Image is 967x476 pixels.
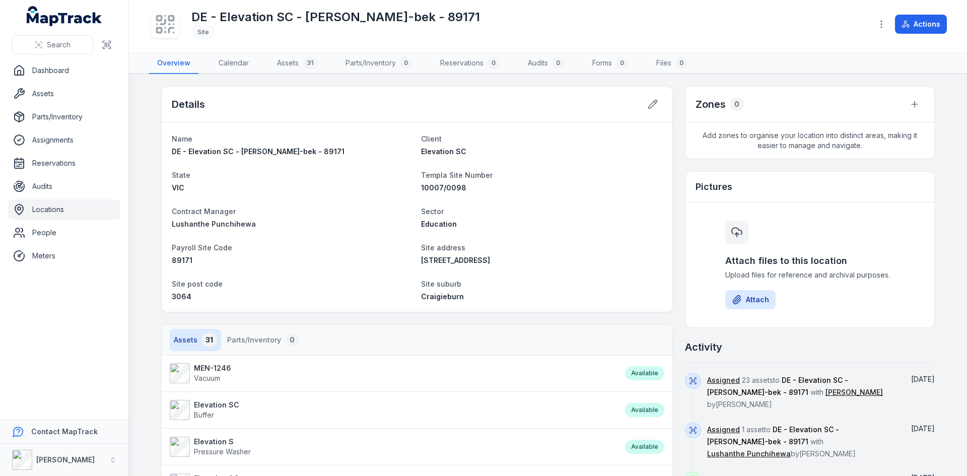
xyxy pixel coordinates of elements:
[194,447,251,456] span: Pressure Washer
[201,333,217,347] div: 31
[730,97,744,111] div: 0
[172,183,184,192] span: VIC
[191,9,480,25] h1: DE - Elevation SC - [PERSON_NAME]-bek - 89171
[170,437,615,457] a: Elevation SPressure Washer
[911,375,935,383] span: [DATE]
[194,411,214,419] span: Buffer
[421,147,466,156] span: Elevation SC
[8,60,120,81] a: Dashboard
[8,199,120,220] a: Locations
[707,425,740,435] a: Assigned
[8,153,120,173] a: Reservations
[303,57,317,69] div: 31
[707,425,839,446] span: DE - Elevation SC - [PERSON_NAME]-bek - 89171
[8,176,120,196] a: Audits
[172,134,192,143] span: Name
[172,256,192,264] span: 89171
[36,455,95,464] strong: [PERSON_NAME]
[421,256,490,264] span: [STREET_ADDRESS]
[707,449,791,459] a: Lushanthe Punchihewa
[584,53,636,74] a: Forms0
[27,6,102,26] a: MapTrack
[194,400,239,410] strong: Elevation SC
[194,363,231,373] strong: MEN-1246
[675,57,687,69] div: 0
[421,207,444,216] span: Sector
[825,387,883,397] a: [PERSON_NAME]
[172,171,190,179] span: State
[625,403,664,417] div: Available
[432,53,508,74] a: Reservations0
[421,280,461,288] span: Site suburb
[520,53,572,74] a: Audits0
[625,440,664,454] div: Available
[172,243,232,252] span: Payroll Site Code
[172,97,205,111] h2: Details
[895,15,947,34] button: Actions
[170,400,615,420] a: Elevation SCBuffer
[8,223,120,243] a: People
[194,374,220,382] span: Vacuum
[8,246,120,266] a: Meters
[725,270,894,280] span: Upload files for reference and archival purposes.
[552,57,564,69] div: 0
[8,130,120,150] a: Assignments
[31,427,98,436] strong: Contact MapTrack
[685,340,722,354] h2: Activity
[707,375,740,385] a: Assigned
[172,280,223,288] span: Site post code
[911,424,935,433] span: [DATE]
[725,290,776,309] button: Attach
[172,147,344,156] span: DE - Elevation SC - [PERSON_NAME]-bek - 89171
[172,292,191,301] span: 3064
[696,180,732,194] h3: Pictures
[170,329,221,351] button: Assets31
[696,97,726,111] h2: Zones
[421,171,493,179] span: Templa Site Number
[269,53,325,74] a: Assets31
[648,53,696,74] a: Files0
[911,424,935,433] time: 8/18/2025, 3:45:50 PM
[170,363,615,383] a: MEN-1246Vacuum
[421,183,466,192] span: 10007/0098
[194,437,251,447] strong: Elevation S
[707,376,883,409] span: 23 assets to with by [PERSON_NAME]
[400,57,412,69] div: 0
[421,134,442,143] span: Client
[421,220,457,228] span: Education
[223,329,303,351] button: Parts/Inventory0
[911,375,935,383] time: 9/4/2025, 3:13:33 PM
[172,219,413,229] a: Lushanthe Punchihewa
[211,53,257,74] a: Calendar
[337,53,420,74] a: Parts/Inventory0
[625,366,664,380] div: Available
[285,333,299,347] div: 0
[725,254,894,268] h3: Attach files to this location
[616,57,628,69] div: 0
[8,107,120,127] a: Parts/Inventory
[8,84,120,104] a: Assets
[685,122,934,159] span: Add zones to organise your location into distinct areas, making it easier to manage and navigate.
[149,53,198,74] a: Overview
[12,35,93,54] button: Search
[421,292,464,301] span: Craigieburn
[488,57,500,69] div: 0
[47,40,71,50] span: Search
[191,25,215,39] div: Site
[172,207,236,216] span: Contract Manager
[707,425,856,458] span: 1 asset to with by [PERSON_NAME]
[421,243,465,252] span: Site address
